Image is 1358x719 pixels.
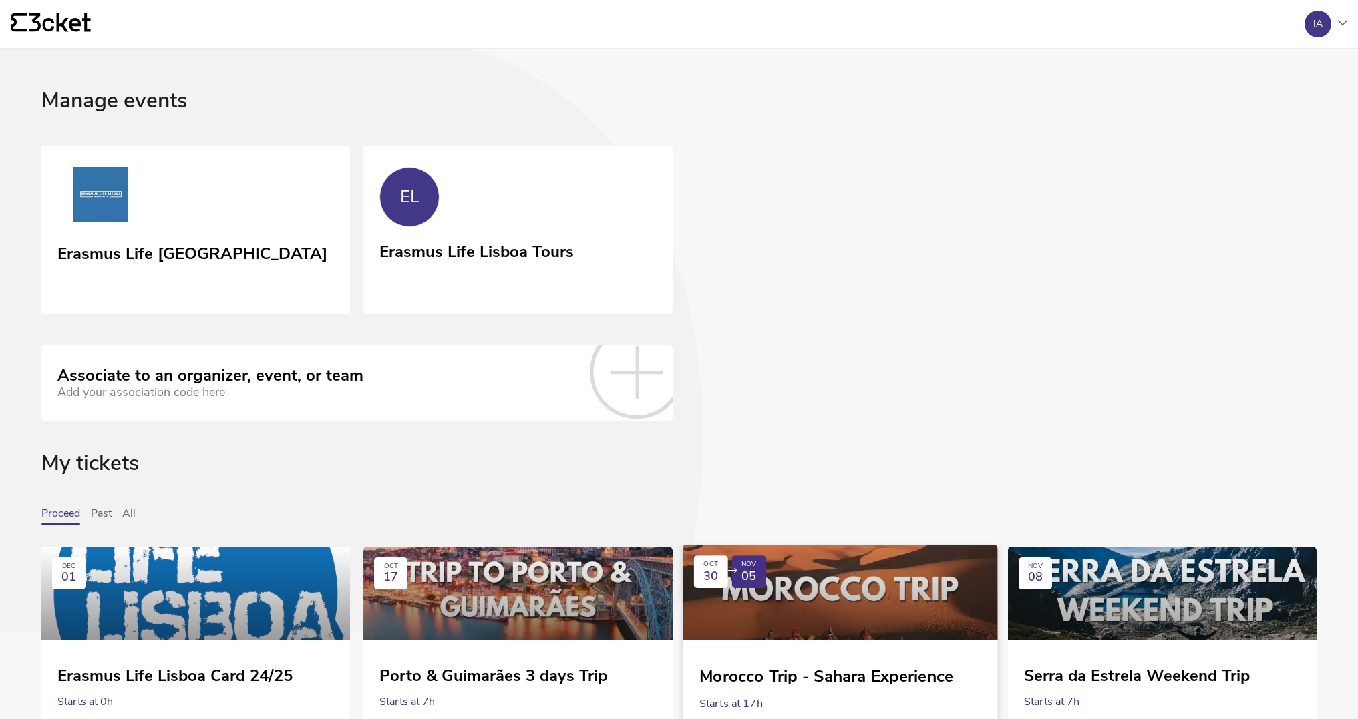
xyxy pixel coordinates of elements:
[91,507,112,525] button: Past
[379,238,574,262] div: Erasmus Life Lisboa Tours
[400,187,419,207] div: EL
[57,685,334,718] div: Starts at 0h
[703,569,717,583] span: 30
[363,146,672,312] a: EL Erasmus Life Lisboa Tours
[11,13,27,32] g: {' '}
[383,570,398,584] span: 17
[61,570,76,584] span: 01
[741,569,756,583] span: 05
[41,146,350,315] a: Erasmus Life Lisboa Erasmus Life [GEOGRAPHIC_DATA]
[57,167,144,227] img: Erasmus Life Lisboa
[741,561,756,569] div: NOV
[41,451,1317,508] div: My tickets
[122,507,136,525] button: All
[41,89,1317,146] div: Manage events
[379,685,656,718] div: Starts at 7h
[379,656,656,686] div: Porto & Guimarães 3 days Trip
[41,507,80,525] button: Proceed
[703,561,717,569] div: OCT
[57,240,327,264] div: Erasmus Life [GEOGRAPHIC_DATA]
[62,563,75,571] div: DEC
[41,345,673,420] a: Associate to an organizer, event, or team Add your association code here
[384,563,398,571] div: OCT
[1024,656,1301,686] div: Serra da Estrela Weekend Trip
[1313,19,1323,29] div: IA
[57,385,363,399] div: Add your association code here
[11,13,91,35] a: {' '}
[1028,563,1043,571] div: NOV
[57,367,363,385] div: Associate to an organizer, event, or team
[57,656,334,686] div: Erasmus Life Lisboa Card 24/25
[699,656,981,686] div: Morocco Trip - Sahara Experience
[1024,685,1301,718] div: Starts at 7h
[1028,570,1043,584] span: 08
